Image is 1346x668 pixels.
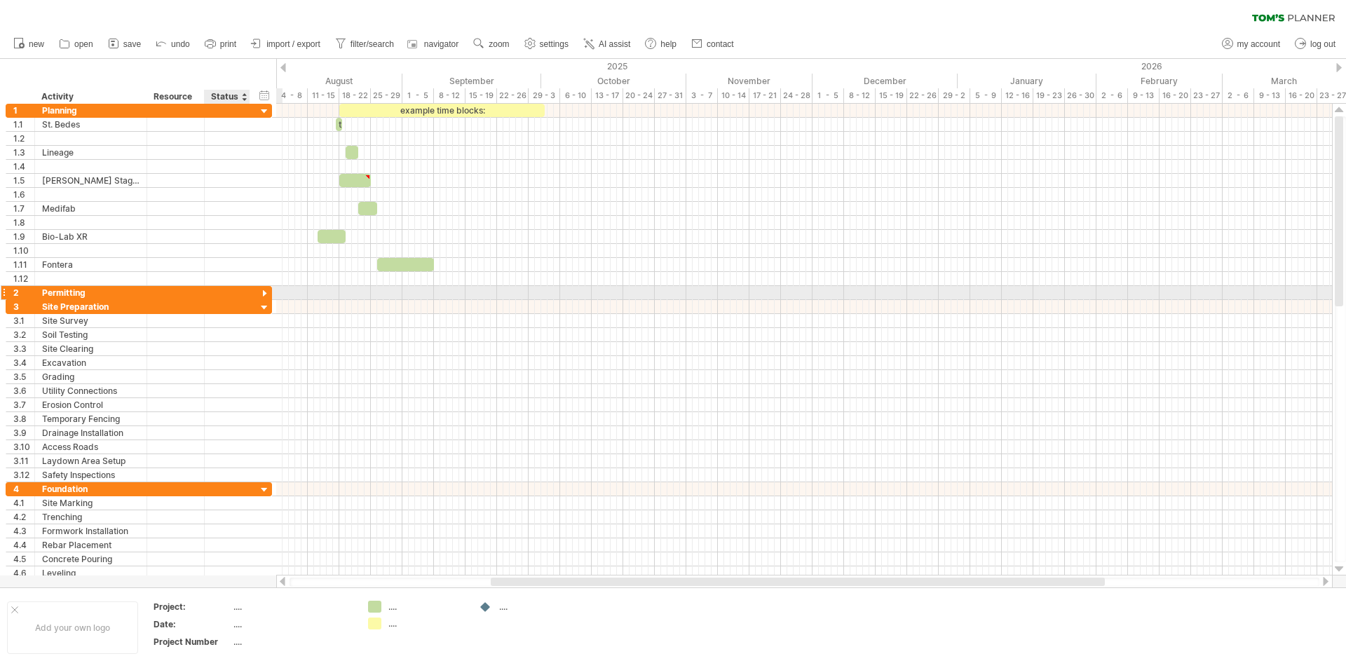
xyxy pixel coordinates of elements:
div: Resource [154,90,196,104]
div: 26 - 30 [1065,88,1096,103]
span: help [660,39,677,49]
div: .... [388,618,465,629]
a: filter/search [332,35,398,53]
span: log out [1310,39,1335,49]
div: 1.6 [13,188,34,201]
span: navigator [424,39,458,49]
div: 1.3 [13,146,34,159]
div: 3.8 [13,412,34,425]
div: Trenching [42,510,140,524]
span: contact [707,39,734,49]
a: AI assist [580,35,634,53]
a: zoom [470,35,513,53]
div: Site Survey [42,314,140,327]
div: 23 - 27 [1191,88,1223,103]
div: .... [388,601,465,613]
div: 1.1 [13,118,34,131]
div: 1.7 [13,202,34,215]
div: Safety Inspections [42,468,140,482]
div: 8 - 12 [844,88,876,103]
div: January 2026 [958,74,1096,88]
div: Foundation [42,482,140,496]
div: Medifab [42,202,140,215]
div: Planning [42,104,140,117]
div: 3.1 [13,314,34,327]
div: 4 - 8 [276,88,308,103]
div: February 2026 [1096,74,1223,88]
div: Concrete Pouring [42,552,140,566]
div: 22 - 26 [907,88,939,103]
div: 1.12 [13,272,34,285]
div: 3.11 [13,454,34,468]
div: 15 - 19 [465,88,497,103]
div: 4.3 [13,524,34,538]
div: 29 - 2 [939,88,970,103]
div: 2 - 6 [1096,88,1128,103]
div: 3.5 [13,370,34,383]
div: St. Bedes [42,118,140,131]
div: December 2025 [813,74,958,88]
div: Bio-Lab XR [42,230,140,243]
span: print [220,39,236,49]
a: log out [1291,35,1340,53]
div: 9 - 13 [1128,88,1160,103]
div: Date: [154,618,231,630]
div: Formwork Installation [42,524,140,538]
div: October 2025 [541,74,686,88]
div: 4.5 [13,552,34,566]
div: Site Marking [42,496,140,510]
div: 3.6 [13,384,34,397]
div: 4 [13,482,34,496]
div: Lineage [42,146,140,159]
div: .... [499,601,576,613]
span: import / export [266,39,320,49]
div: Leveling [42,566,140,580]
span: AI assist [599,39,630,49]
div: Laydown Area Setup [42,454,140,468]
div: 12 - 16 [1002,88,1033,103]
div: .... [233,618,351,630]
div: 4.6 [13,566,34,580]
a: settings [521,35,573,53]
div: 3.2 [13,328,34,341]
div: 1.5 [13,174,34,187]
div: 3.12 [13,468,34,482]
div: Project: [154,601,231,613]
div: 16 - 20 [1286,88,1317,103]
div: 1.2 [13,132,34,145]
div: 11 - 15 [308,88,339,103]
div: 1.10 [13,244,34,257]
div: Soil Testing [42,328,140,341]
div: Status [211,90,242,104]
a: open [55,35,97,53]
div: 1.9 [13,230,34,243]
a: help [641,35,681,53]
div: Grading [42,370,140,383]
div: 5 - 9 [970,88,1002,103]
div: 4.2 [13,510,34,524]
div: Add your own logo [7,601,138,654]
div: 1 - 5 [813,88,844,103]
a: import / export [247,35,325,53]
a: contact [688,35,738,53]
div: .... [233,636,351,648]
div: 15 - 19 [876,88,907,103]
a: my account [1218,35,1284,53]
div: Site Preparation [42,300,140,313]
div: 1.8 [13,216,34,229]
div: Erosion Control [42,398,140,411]
div: 9 - 13 [1254,88,1286,103]
div: 1.4 [13,160,34,173]
div: Activity [41,90,139,104]
span: open [74,39,93,49]
a: print [201,35,240,53]
a: save [104,35,145,53]
span: new [29,39,44,49]
div: Project Number [154,636,231,648]
div: 16 - 20 [1160,88,1191,103]
div: Fontera [42,258,140,271]
div: 2 - 6 [1223,88,1254,103]
div: Permitting [42,286,140,299]
div: 8 - 12 [434,88,465,103]
div: 18 - 22 [339,88,371,103]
